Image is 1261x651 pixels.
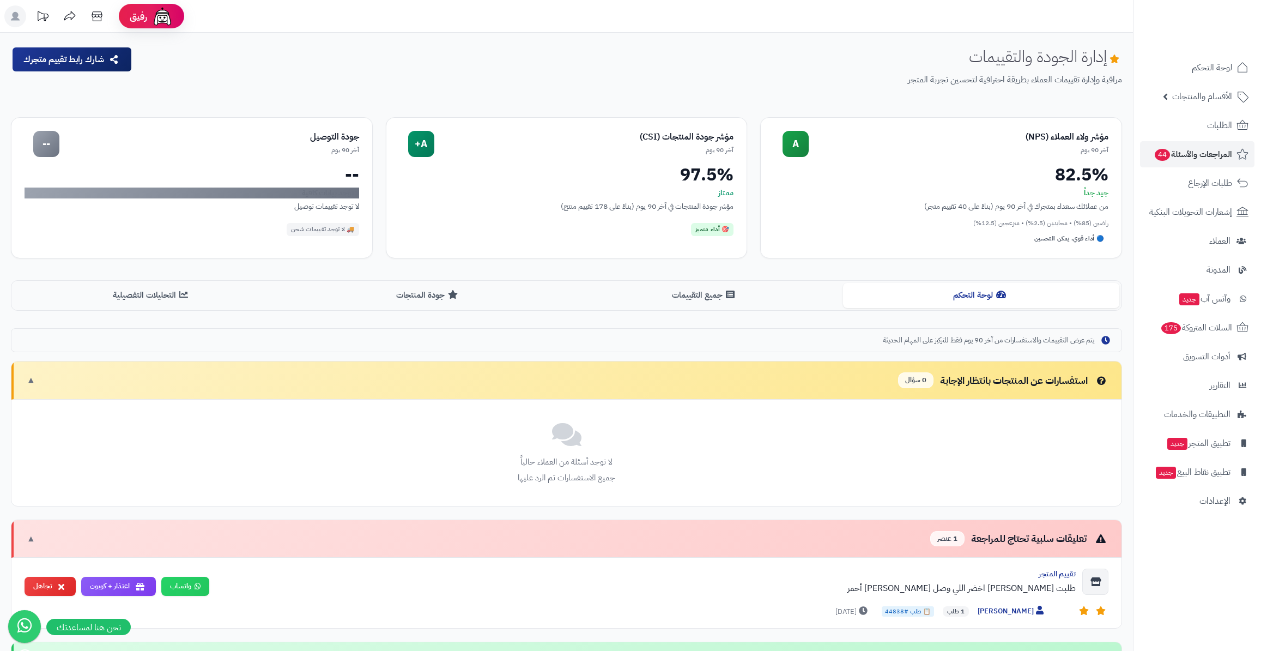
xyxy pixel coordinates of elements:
[1140,199,1254,225] a: إشعارات التحويلات البنكية
[1140,459,1254,485] a: تطبيق نقاط البيعجديد
[783,131,809,157] div: A
[25,577,76,596] button: تجاهل
[1030,232,1108,245] div: 🔵 أداء قوي، يمكن التحسين
[518,472,615,484] small: جميع الاستفسارات تم الرد عليها
[1140,170,1254,196] a: طلبات الإرجاع
[14,283,290,308] button: التحليلات التفصيلية
[29,5,56,30] a: تحديثات المنصة
[1140,55,1254,81] a: لوحة التحكم
[809,131,1108,143] div: مؤشر ولاء العملاء (NPS)
[1166,436,1230,451] span: تطبيق المتجر
[1140,257,1254,283] a: المدونة
[691,223,733,236] div: 🎯 أداء متميز
[1154,147,1232,162] span: المراجعات والأسئلة
[1140,315,1254,341] a: السلات المتروكة175
[843,283,1119,308] button: لوحة التحكم
[1155,465,1230,480] span: تطبيق نقاط البيع
[1149,204,1232,220] span: إشعارات التحويلات البنكية
[898,372,933,388] span: 0 سؤال
[1167,438,1187,450] span: جديد
[13,47,131,71] button: شارك رابط تقييم متجرك
[1140,488,1254,514] a: الإعدادات
[81,577,156,596] button: اعتذار + كوبون
[1188,176,1232,191] span: طلبات الإرجاع
[930,531,1108,547] div: تعليقات سلبية تحتاج للمراجعة
[1207,262,1230,278] span: المدونة
[59,131,359,143] div: جودة التوصيل
[943,606,969,617] span: 1 طلب
[1178,291,1230,306] span: وآتس آب
[774,188,1108,198] div: جيد جداً
[1155,149,1170,161] span: 44
[1209,233,1230,249] span: العملاء
[434,131,734,143] div: مؤشر جودة المنتجات (CSI)
[520,456,613,468] span: لا توجد أسئلة من العملاء حالياً
[290,283,566,308] button: جودة المنتجات
[1140,112,1254,138] a: الطلبات
[809,146,1108,155] div: آخر 90 يوم
[1183,349,1230,364] span: أدوات التسويق
[1192,60,1232,75] span: لوحة التحكم
[130,10,147,23] span: رفيق
[930,531,965,547] span: 1 عنصر
[1164,407,1230,422] span: التطبيقات والخدمات
[434,146,734,155] div: آخر 90 يوم
[141,74,1122,86] p: مراقبة وإدارة تقييمات العملاء بطريقة احترافية لتحسين تجربة المتجر
[25,188,359,198] div: لا توجد بيانات كافية
[883,335,1094,346] span: يتم عرض التقييمات والاستفسارات من آخر 90 يوم فقط للتركيز على المهام الحديثة
[1140,286,1254,312] a: وآتس آبجديد
[1199,493,1230,509] span: الإعدادات
[1140,343,1254,370] a: أدوات التسويق
[399,188,734,198] div: ممتاز
[835,606,870,617] span: [DATE]
[1140,228,1254,254] a: العملاء
[882,606,934,617] span: 📋 طلب #44838
[399,166,734,183] div: 97.5%
[1160,320,1232,335] span: السلات المتروكة
[1156,467,1176,479] span: جديد
[774,201,1108,212] div: من عملائك سعداء بمتجرك في آخر 90 يوم (بناءً على 40 تقييم متجر)
[27,533,35,545] span: ▼
[59,146,359,155] div: آخر 90 يوم
[1140,401,1254,427] a: التطبيقات والخدمات
[399,201,734,212] div: مؤشر جودة المنتجات في آخر 90 يوم (بناءً على 178 تقييم منتج)
[1210,378,1230,393] span: التقارير
[774,219,1108,228] div: راضين (85%) • محايدين (2.5%) • منزعجين (12.5%)
[151,5,173,27] img: ai-face.png
[1172,89,1232,104] span: الأقسام والمنتجات
[774,166,1108,183] div: 82.5%
[1140,141,1254,167] a: المراجعات والأسئلة44
[1179,293,1199,305] span: جديد
[218,582,1076,595] div: طلبت [PERSON_NAME] اخضر اللي وصل [PERSON_NAME] أحمر
[969,47,1122,65] h1: إدارة الجودة والتقييمات
[1140,430,1254,456] a: تطبيق المتجرجديد
[567,283,843,308] button: جميع التقييمات
[287,223,359,236] div: 🚚 لا توجد تقييمات شحن
[218,569,1076,580] div: تقييم المتجر
[27,374,35,387] span: ▼
[408,131,434,157] div: A+
[1207,118,1232,133] span: الطلبات
[978,606,1046,617] span: [PERSON_NAME]
[1161,322,1181,334] span: 175
[898,372,1108,388] div: استفسارات عن المنتجات بانتظار الإجابة
[33,131,59,157] div: --
[161,577,209,596] a: واتساب
[25,201,359,212] div: لا توجد تقييمات توصيل
[1140,372,1254,399] a: التقارير
[25,166,359,183] div: --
